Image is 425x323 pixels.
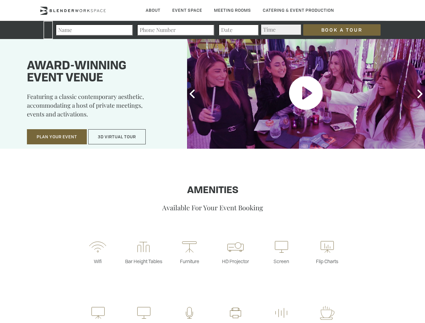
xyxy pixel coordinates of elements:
h1: Award-winning event venue [27,60,170,84]
input: Book a Tour [303,24,381,36]
h1: Amenities [21,185,404,196]
input: Name [56,24,133,36]
p: Wifi [75,258,120,264]
button: 3D Virtual Tour [88,129,146,145]
p: Bar Height Tables [121,258,167,264]
button: Plan Your Event [27,129,87,145]
p: HD Projector [213,258,258,264]
p: Featuring a classic contemporary aesthetic, accommodating a host of private meetings, events and ... [27,92,170,123]
p: Flip Charts [304,258,350,264]
p: Available For Your Event Booking [21,203,404,212]
input: Date [218,24,259,36]
p: Screen [258,258,304,264]
input: Phone Number [137,24,214,36]
p: Furniture [167,258,212,264]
